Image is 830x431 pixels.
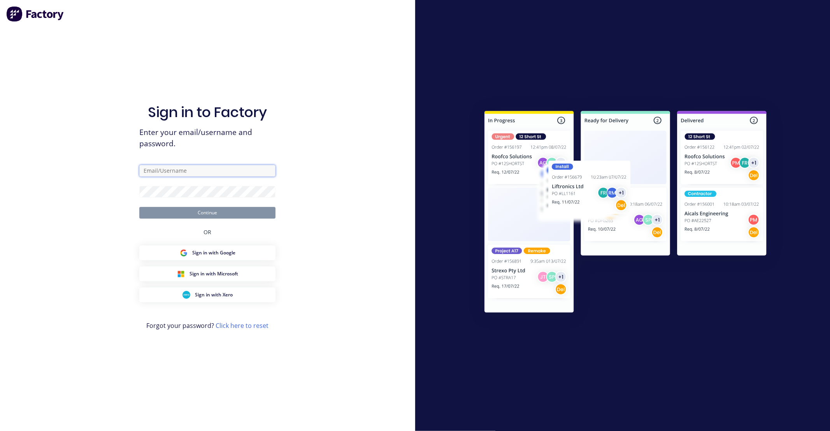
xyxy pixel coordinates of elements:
[467,95,784,331] img: Sign in
[139,287,275,302] button: Xero Sign inSign in with Xero
[195,291,233,298] span: Sign in with Xero
[6,6,65,22] img: Factory
[139,165,275,177] input: Email/Username
[139,266,275,281] button: Microsoft Sign inSign in with Microsoft
[139,127,275,149] span: Enter your email/username and password.
[204,219,211,245] div: OR
[190,270,238,277] span: Sign in with Microsoft
[148,104,267,121] h1: Sign in to Factory
[146,321,268,330] span: Forgot your password?
[182,291,190,299] img: Xero Sign in
[216,321,268,330] a: Click here to reset
[192,249,235,256] span: Sign in with Google
[177,270,185,278] img: Microsoft Sign in
[180,249,188,257] img: Google Sign in
[139,245,275,260] button: Google Sign inSign in with Google
[139,207,275,219] button: Continue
